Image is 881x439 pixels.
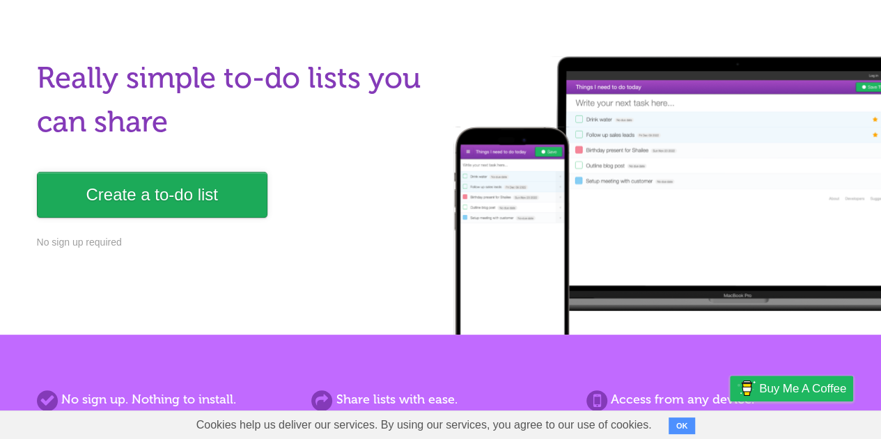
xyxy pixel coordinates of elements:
h2: Access from any device. [586,390,844,409]
span: Buy me a coffee [759,376,846,401]
img: Buy me a coffee [737,376,756,400]
a: Create a to-do list [37,172,267,218]
h2: No sign up. Nothing to install. [37,390,295,409]
h2: Share lists with ease. [311,390,569,409]
button: OK [669,417,696,434]
span: Cookies help us deliver our services. By using our services, you agree to our use of cookies. [182,411,666,439]
a: Buy me a coffee [730,376,853,401]
h1: Really simple to-do lists you can share [37,56,432,144]
p: No sign up required [37,235,432,250]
